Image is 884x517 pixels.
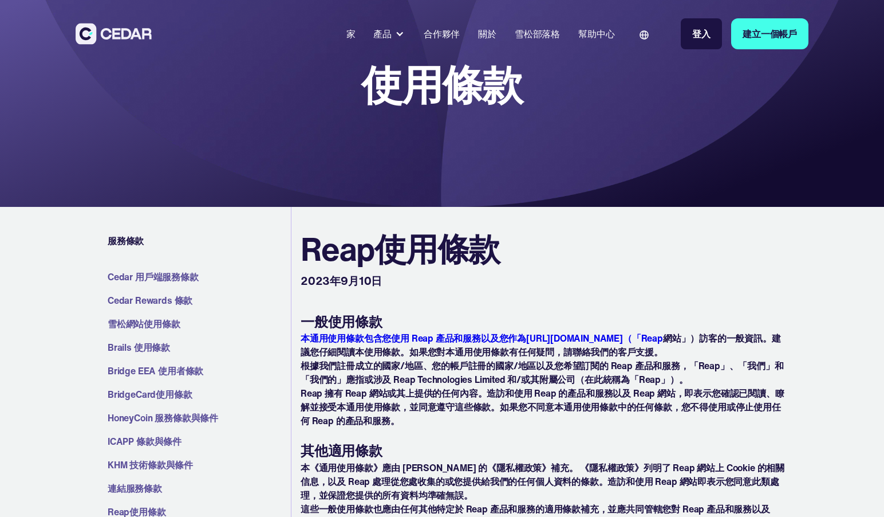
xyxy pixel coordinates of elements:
a: Bridge EEA 使用者條款 [108,364,286,378]
font: 。建議您仔細閱讀本使用條款。如果您對本通用使用條款有任何疑問，請聯絡我們的客戶支援。 [301,331,781,359]
a: 家 [342,21,360,46]
a: BridgeCard使用條款 [108,387,286,401]
font: 建立一個帳戶 [743,27,797,41]
font: 根據我們註冊成立的國家/地區、您的帳戶註冊的國家/地區以及您希望訂閱的 Reap 產品和服務，「Reap」、「我們」和「我們的」應指或涉及 Reap Technologies Limited 和... [301,359,784,386]
font: BridgeCard使用條款 [108,387,192,401]
a: 雪松網站使用條款 [108,317,286,331]
font: Reap 擁有 Reap 網站或其上提供的任何內容。造訪和使用 Reap 的產品和服務以及 Reap 網站，即表示您確認已閱讀、瞭解並接受本通用使用條款，並同意遵守這些條款。如果您不同意本通用使... [301,386,784,428]
a: HoneyCoin 服務條款與條件 [108,411,286,425]
font: 雪松網站使用條款 [108,317,180,331]
a: 關於 [473,21,501,46]
font: 家 [346,28,356,40]
a: 合作夥伴 [419,21,464,46]
font: 本《通用使用條款》應由 [PERSON_NAME] 的《隱私權政策》補充。 《隱私權政策》列明了 Reap 網站上 Cookie 的相關信息，以及 Reap 處理從您處收集的或您提供給我們的任何... [301,461,784,502]
font: Cedar 用戶端服務條款 [108,270,199,284]
img: 世界圖示 [640,30,649,40]
font: 一般使用條款 [301,311,382,332]
a: Cedar Rewards 條款 [108,293,286,307]
a: Brails 使用條款 [108,340,286,354]
font: 登入 [692,27,711,41]
font: 使用條款 [361,54,523,115]
div: 產品 [369,22,410,45]
font: 雪松部落格 [515,28,560,40]
a: Cedar 用戶端服務條款 [108,270,286,284]
font: 合作夥伴 [424,28,460,40]
font: ICAPP 條款與條件 [108,434,181,448]
a: 本通用使用條款包含您使用 Reap 產品和服務以及您作為[URL][DOMAIN_NAME]（「Reap [301,331,663,345]
font: 其他適用條款 [301,440,382,461]
a: 雪松部落格 [510,21,565,46]
a: 連結服務條款 [108,481,286,495]
a: 登入 [681,18,722,49]
a: 建立一個帳戶 [731,18,808,49]
font: Reap使用條款 [301,225,500,272]
font: Bridge EEA 使用者條款 [108,364,203,378]
font: HoneyCoin 服務條款與條件 [108,411,218,425]
font: KHM 技術條款與條件 [108,458,193,472]
font: 服務條款 [108,234,144,248]
a: ICAPP 條款與條件 [108,434,286,448]
a: KHM 技術條款與條件 [108,458,286,472]
font: 2023年9月10日 [301,273,382,289]
a: 幫助中心 [574,21,619,46]
font: Brails 使用條款 [108,340,170,354]
font: 產品 [373,28,392,40]
font: Cedar Rewards 條款 [108,293,192,307]
font: 連結服務條款 [108,481,162,495]
font: 網站」）訪客的一般資訊 [663,331,763,345]
font: 關於 [478,28,496,40]
font: 幫助中心 [578,28,614,40]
